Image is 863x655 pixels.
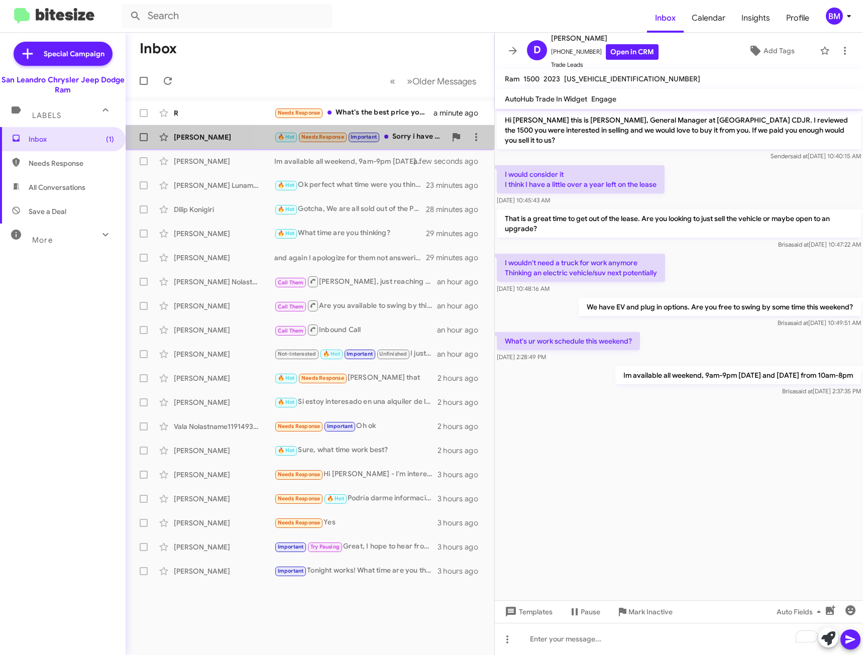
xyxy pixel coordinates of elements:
a: Special Campaign [14,42,113,66]
span: 2023 [544,74,560,83]
span: All Conversations [29,182,85,192]
div: 28 minutes ago [426,204,486,214]
div: [PERSON_NAME], just reaching back out to you! [274,275,437,288]
div: an hour ago [437,325,486,335]
span: [PERSON_NAME] [551,32,659,44]
span: Needs Response [301,375,344,381]
span: Important [347,351,373,357]
span: Inbox [29,134,114,144]
div: Gotcha, We are all sold out of the PHEV's [274,203,426,215]
div: Dilip Konigiri [174,204,274,214]
div: 3 hours ago [438,470,486,480]
span: 1500 [523,74,540,83]
span: Needs Response [278,519,320,526]
span: Labels [32,111,61,120]
div: Ok perfect what time were you thinking? [274,179,426,191]
button: Pause [561,603,608,621]
div: an hour ago [437,277,486,287]
div: 3 hours ago [438,566,486,576]
span: Call Them [278,327,304,334]
div: 2 hours ago [438,421,486,431]
div: [PERSON_NAME] Lunamonetesori [174,180,274,190]
div: 29 minutes ago [426,229,486,239]
a: Inbox [647,4,684,33]
span: Unfinished [379,351,407,357]
span: [DATE] 2:28:49 PM [497,353,546,361]
div: Sorry i have time later or [DATE] anytime works for you ? [274,131,446,143]
span: said at [791,319,808,326]
div: 23 minutes ago [426,180,486,190]
span: Older Messages [412,76,476,87]
div: [PERSON_NAME] [174,349,274,359]
button: Previous [384,71,401,91]
button: Add Tags [727,42,815,60]
span: AutoHub Trade In Widget [505,94,587,103]
span: 🔥 Hot [327,495,344,502]
div: [PERSON_NAME] [174,156,274,166]
span: Important [278,568,304,574]
span: Needs Response [278,423,320,429]
a: Calendar [684,4,733,33]
div: Yes [274,517,438,528]
a: Profile [778,4,817,33]
div: R [174,108,274,118]
div: [PERSON_NAME] [174,253,274,263]
div: Si estoy interesado en una alquiler de la wagoneer s [274,396,438,408]
div: Oh ok [274,420,438,432]
div: I just sent you the link for the cresit app [274,348,437,360]
div: Sure, what time work best? [274,445,438,456]
span: Save a Deal [29,206,66,216]
span: Add Tags [764,42,795,60]
a: Insights [733,4,778,33]
button: Auto Fields [769,603,833,621]
span: 🔥 Hot [278,182,295,188]
span: Needs Response [29,158,114,168]
span: said at [791,241,809,248]
div: 2 hours ago [438,397,486,407]
input: Search [122,4,333,28]
span: Needs Response [301,134,344,140]
div: [PERSON_NAME] [174,494,274,504]
div: a few seconds ago [426,156,486,166]
span: [DATE] 10:48:16 AM [497,285,550,292]
button: Templates [495,603,561,621]
span: Needs Response [278,110,320,116]
div: [PERSON_NAME] [174,446,274,456]
span: 🔥 Hot [278,206,295,212]
span: 🔥 Hot [278,399,295,405]
span: » [407,75,412,87]
span: D [533,42,541,58]
span: Ram [505,74,519,83]
span: Call Them [278,303,304,310]
div: Podría darme información sobre el gladiador [274,493,438,504]
span: Templates [503,603,553,621]
div: Inbound Call [274,323,437,336]
div: 2 hours ago [438,446,486,456]
span: Brisa [DATE] 2:37:35 PM [782,387,861,395]
span: 🔥 Hot [323,351,340,357]
span: Trade Leads [551,60,659,70]
div: a minute ago [434,108,486,118]
div: an hour ago [437,301,486,311]
div: [PERSON_NAME] [174,542,274,552]
div: an hour ago [437,349,486,359]
div: 3 hours ago [438,494,486,504]
span: Brisa [DATE] 10:47:22 AM [778,241,861,248]
span: Special Campaign [44,49,104,59]
span: 🔥 Hot [278,447,295,454]
span: said at [795,387,813,395]
span: Important [278,543,304,550]
span: Pause [581,603,600,621]
button: Next [401,71,482,91]
span: 🔥 Hot [278,134,295,140]
nav: Page navigation example [384,71,482,91]
button: Mark Inactive [608,603,681,621]
span: 🔥 Hot [278,230,295,237]
div: Are you available to swing by this weekend for an appraisal? [274,299,437,312]
p: I wouldn't need a truck for work anymore Thinking an electric vehicle/suv next potentially [497,254,665,282]
span: More [32,236,53,245]
div: [PERSON_NAME] [174,397,274,407]
h1: Inbox [140,41,177,57]
span: Call Them [278,279,304,286]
